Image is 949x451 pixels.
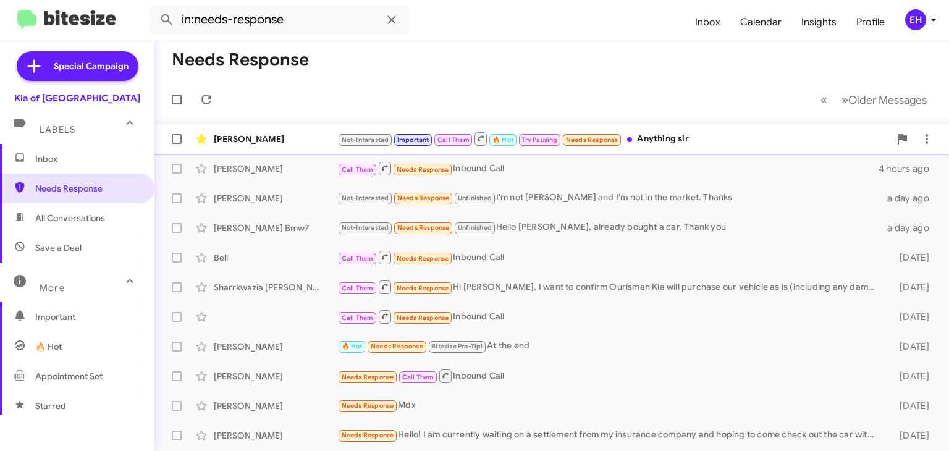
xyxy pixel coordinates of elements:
[337,309,884,324] div: Inbound Call
[35,153,140,165] span: Inbox
[884,311,939,323] div: [DATE]
[895,9,935,30] button: EH
[40,124,75,135] span: Labels
[397,224,450,232] span: Needs Response
[884,251,939,264] div: [DATE]
[342,194,389,202] span: Not-Interested
[402,373,434,381] span: Call Them
[841,92,848,107] span: »
[458,194,492,202] span: Unfinished
[35,242,82,254] span: Save a Deal
[371,342,423,350] span: Needs Response
[337,161,879,176] div: Inbound Call
[492,136,513,144] span: 🔥 Hot
[337,339,884,353] div: At the end
[214,370,337,382] div: [PERSON_NAME]
[54,60,129,72] span: Special Campaign
[35,182,140,195] span: Needs Response
[730,4,791,40] a: Calendar
[150,5,409,35] input: Search
[337,191,884,205] div: I'm not [PERSON_NAME] and I'm not in the market. Thanks
[458,224,492,232] span: Unfinished
[342,431,394,439] span: Needs Response
[397,166,449,174] span: Needs Response
[791,4,846,40] a: Insights
[17,51,138,81] a: Special Campaign
[905,9,926,30] div: EH
[342,284,374,292] span: Call Them
[342,402,394,410] span: Needs Response
[342,342,363,350] span: 🔥 Hot
[337,368,884,384] div: Inbound Call
[35,370,103,382] span: Appointment Set
[884,340,939,353] div: [DATE]
[214,192,337,204] div: [PERSON_NAME]
[884,429,939,442] div: [DATE]
[337,398,884,413] div: Mdx
[397,136,429,144] span: Important
[214,281,337,293] div: Sharrkwazia [PERSON_NAME]
[35,340,62,353] span: 🔥 Hot
[337,250,884,265] div: Inbound Call
[521,136,557,144] span: Try Pausing
[14,92,140,104] div: Kia of [GEOGRAPHIC_DATA]
[172,50,309,70] h1: Needs Response
[879,162,939,175] div: 4 hours ago
[214,400,337,412] div: [PERSON_NAME]
[834,87,934,112] button: Next
[848,93,927,107] span: Older Messages
[813,87,835,112] button: Previous
[566,136,618,144] span: Needs Response
[884,281,939,293] div: [DATE]
[814,87,934,112] nav: Page navigation example
[35,212,105,224] span: All Conversations
[342,314,374,322] span: Call Them
[884,222,939,234] div: a day ago
[397,255,449,263] span: Needs Response
[35,311,140,323] span: Important
[820,92,827,107] span: «
[397,284,449,292] span: Needs Response
[214,162,337,175] div: [PERSON_NAME]
[884,400,939,412] div: [DATE]
[214,133,337,145] div: [PERSON_NAME]
[846,4,895,40] a: Profile
[337,221,884,235] div: Hello [PERSON_NAME], already bought a car. Thank you
[214,251,337,264] div: Bell
[437,136,470,144] span: Call Them
[884,192,939,204] div: a day ago
[342,224,389,232] span: Not-Interested
[337,428,884,442] div: Hello! I am currently waiting on a settlement from my insurance company and hoping to come check ...
[397,194,450,202] span: Needs Response
[884,370,939,382] div: [DATE]
[342,166,374,174] span: Call Them
[342,373,394,381] span: Needs Response
[431,342,483,350] span: Bitesize Pro-Tip!
[40,282,65,293] span: More
[342,136,389,144] span: Not-Interested
[337,279,884,295] div: Hi [PERSON_NAME], I want to confirm Ourisman Kia will purchase our vehicle as is (including any d...
[342,255,374,263] span: Call Them
[397,314,449,322] span: Needs Response
[214,340,337,353] div: [PERSON_NAME]
[214,429,337,442] div: [PERSON_NAME]
[337,131,890,146] div: Anything sir
[685,4,730,40] a: Inbox
[214,222,337,234] div: [PERSON_NAME] Bmw7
